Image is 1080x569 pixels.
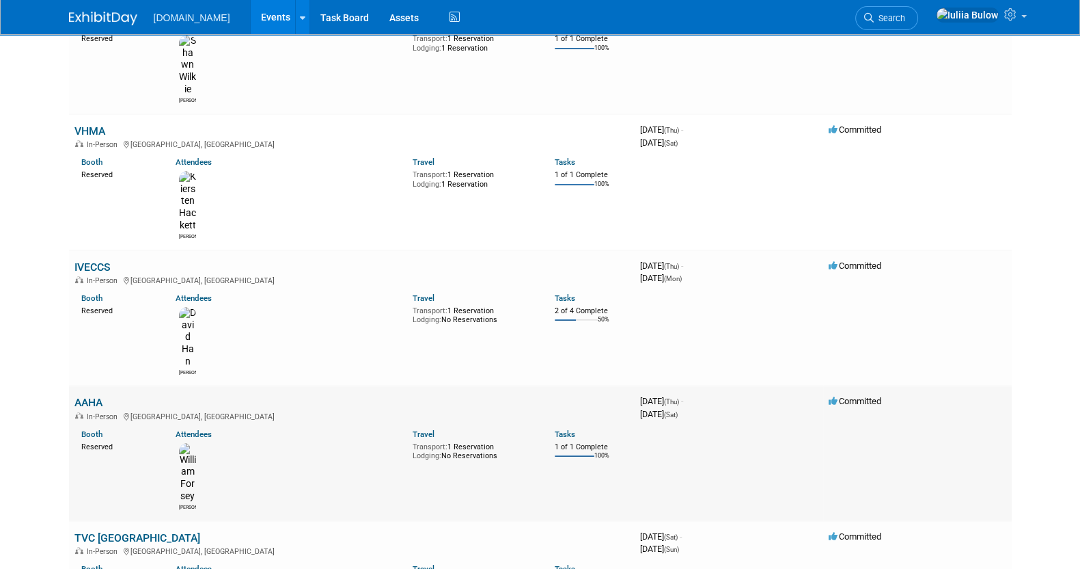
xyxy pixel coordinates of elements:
span: Lodging: [413,315,441,324]
div: Shawn Wilkie [179,96,196,104]
div: Reserved [81,31,156,44]
img: In-Person Event [75,547,83,554]
span: [DATE] [640,137,678,148]
div: [GEOGRAPHIC_DATA], [GEOGRAPHIC_DATA] [74,138,629,149]
a: Attendees [176,429,212,439]
span: Lodging: [413,180,441,189]
a: VHMA [74,124,105,137]
span: Committed [829,396,881,406]
a: IVECCS [74,261,111,274]
a: Booth [81,157,102,167]
span: (Thu) [664,263,679,270]
span: (Sat) [664,411,678,419]
span: Committed [829,261,881,271]
a: AAHA [74,396,102,409]
div: 2 of 4 Complete [555,306,629,316]
span: - [681,396,683,406]
div: Kiersten Hackett [179,232,196,240]
span: [DATE] [640,273,682,283]
a: Tasks [555,157,575,167]
img: Iuliia Bulow [936,8,999,23]
div: 1 Reservation No Reservations [413,304,534,325]
span: Search [874,13,905,23]
a: Booth [81,429,102,439]
img: Shawn Wilkie [179,35,196,96]
span: Transport: [413,306,447,315]
img: David Han [179,307,196,368]
div: David Han [179,368,196,376]
img: In-Person Event [75,140,83,147]
span: (Sat) [664,533,678,541]
div: [GEOGRAPHIC_DATA], [GEOGRAPHIC_DATA] [74,274,629,285]
a: Attendees [176,157,212,167]
div: 1 Reservation 1 Reservation [413,31,534,53]
td: 50% [598,316,609,334]
span: [DATE] [640,396,683,406]
div: Reserved [81,440,156,452]
img: ExhibitDay [69,12,137,25]
div: Reserved [81,304,156,316]
a: Booth [81,293,102,303]
a: Search [855,6,918,30]
span: Transport: [413,170,447,179]
div: 1 Reservation 1 Reservation [413,168,534,189]
a: Travel [413,293,434,303]
span: In-Person [87,140,122,149]
span: Lodging: [413,451,441,460]
a: Tasks [555,293,575,303]
span: (Thu) [664,127,679,134]
span: - [681,124,683,135]
td: 100% [594,452,609,471]
span: [DATE] [640,544,679,554]
span: In-Person [87,412,122,421]
div: [GEOGRAPHIC_DATA], [GEOGRAPHIC_DATA] [74,410,629,421]
div: 1 Reservation No Reservations [413,440,534,461]
span: Transport: [413,34,447,43]
div: [GEOGRAPHIC_DATA], [GEOGRAPHIC_DATA] [74,545,629,556]
a: TVC [GEOGRAPHIC_DATA] [74,531,200,544]
td: 100% [594,181,609,199]
a: Travel [413,429,434,439]
span: Transport: [413,442,447,451]
td: 100% [594,44,609,63]
span: [DATE] [640,531,682,542]
span: [DATE] [640,261,683,271]
img: In-Person Event [75,412,83,419]
span: (Sun) [664,546,679,553]
span: (Sat) [664,140,678,147]
div: Reserved [81,168,156,180]
a: Tasks [555,429,575,439]
div: William Forsey [179,503,196,511]
span: (Thu) [664,398,679,406]
a: Attendees [176,293,212,303]
span: - [680,531,682,542]
span: [DATE] [640,409,678,419]
div: 1 of 1 Complete [555,34,629,44]
span: Committed [829,531,881,542]
span: Lodging: [413,44,441,53]
img: William Forsey [179,443,196,503]
span: [DATE] [640,124,683,135]
span: (Mon) [664,275,682,282]
div: 1 of 1 Complete [555,170,629,180]
a: Travel [413,157,434,167]
img: Kiersten Hackett [179,171,196,232]
span: In-Person [87,276,122,285]
span: Committed [829,124,881,135]
span: In-Person [87,547,122,556]
span: [DOMAIN_NAME] [154,12,230,23]
div: 1 of 1 Complete [555,442,629,452]
span: - [681,261,683,271]
img: In-Person Event [75,276,83,283]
